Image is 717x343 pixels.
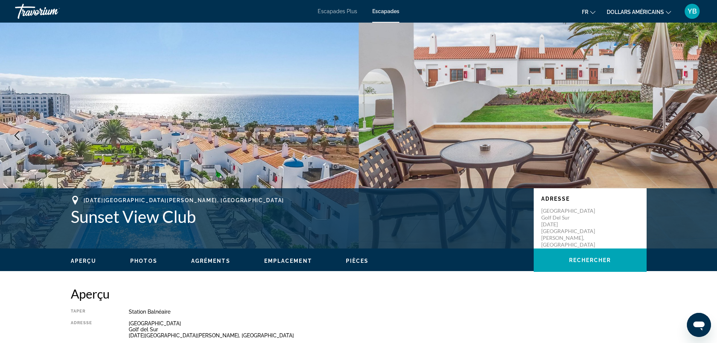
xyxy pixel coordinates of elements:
[8,126,26,145] button: Previous image
[607,6,671,17] button: Changer de devise
[71,258,97,264] button: Aperçu
[688,7,697,15] font: YB
[71,286,647,301] h2: Aperçu
[582,9,588,15] font: fr
[607,9,664,15] font: dollars américains
[569,257,611,263] span: Rechercher
[130,258,157,264] button: Photos
[372,8,399,14] a: Escapades
[264,258,312,264] span: Emplacement
[71,207,526,226] h1: Sunset View Club
[541,207,601,248] p: [GEOGRAPHIC_DATA] Golf del Sur [DATE][GEOGRAPHIC_DATA][PERSON_NAME], [GEOGRAPHIC_DATA]
[15,2,90,21] a: Travorium
[346,258,369,264] button: Pièces
[691,126,709,145] button: Next image
[129,309,647,315] div: Station balnéaire
[346,258,369,264] span: Pièces
[71,320,110,338] div: Adresse
[264,258,312,264] button: Emplacement
[71,258,97,264] span: Aperçu
[71,309,110,315] div: Taper
[84,197,284,203] span: [DATE][GEOGRAPHIC_DATA][PERSON_NAME], [GEOGRAPHIC_DATA]
[191,258,230,264] span: Agréments
[129,320,647,338] div: [GEOGRAPHIC_DATA] Golf del Sur [DATE][GEOGRAPHIC_DATA][PERSON_NAME], [GEOGRAPHIC_DATA]
[682,3,702,19] button: Menu utilisateur
[582,6,595,17] button: Changer de langue
[534,248,647,272] button: Rechercher
[687,313,711,337] iframe: Bouton de lancement de la fenêtre de messagerie
[541,196,639,202] p: Adresse
[318,8,357,14] a: Escapades Plus
[130,258,157,264] span: Photos
[191,258,230,264] button: Agréments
